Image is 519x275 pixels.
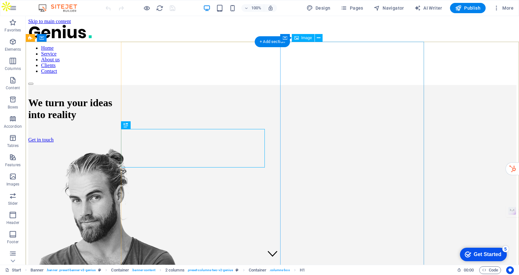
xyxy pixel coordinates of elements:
p: Boxes [8,105,18,110]
p: Slider [8,201,18,206]
span: Click to select. Double-click to edit [165,266,185,274]
a: Skip to main content [3,3,45,8]
div: Get Started 5 items remaining, 0% complete [5,3,52,17]
i: This element is a customizable preset [236,268,238,272]
span: Code [482,266,498,274]
button: Usercentrics [506,266,514,274]
p: Images [6,182,20,187]
span: : [468,268,469,272]
p: Tables [7,143,19,148]
p: Elements [5,47,21,52]
p: Footer [7,239,19,245]
span: 00 00 [464,266,474,274]
p: Favorites [4,28,21,33]
p: Accordion [4,124,22,129]
div: Get Started [19,7,47,13]
span: . banner-content [132,266,155,274]
span: . banner .preset-banner-v3-genius [46,266,96,274]
span: Click to select. Double-click to edit [111,266,129,274]
i: This element is a customizable preset [98,268,101,272]
div: + Add section [255,36,290,47]
button: Code [479,266,501,274]
div: 5 [48,1,54,8]
span: . preset-columns-two-v2-genius [187,266,233,274]
h6: Session time [457,266,474,274]
a: Click to cancel selection. Double-click to open Pages [5,266,21,274]
span: Click to select. Double-click to edit [249,266,267,274]
span: . columns-box [269,266,290,274]
span: Click to select. Double-click to edit [30,266,44,274]
nav: breadcrumb [30,266,305,274]
p: Content [6,85,20,90]
span: Image [301,36,312,40]
span: Click to select. Double-click to edit [300,266,305,274]
p: Columns [5,66,21,71]
p: Features [5,162,21,168]
p: Header [6,220,19,225]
